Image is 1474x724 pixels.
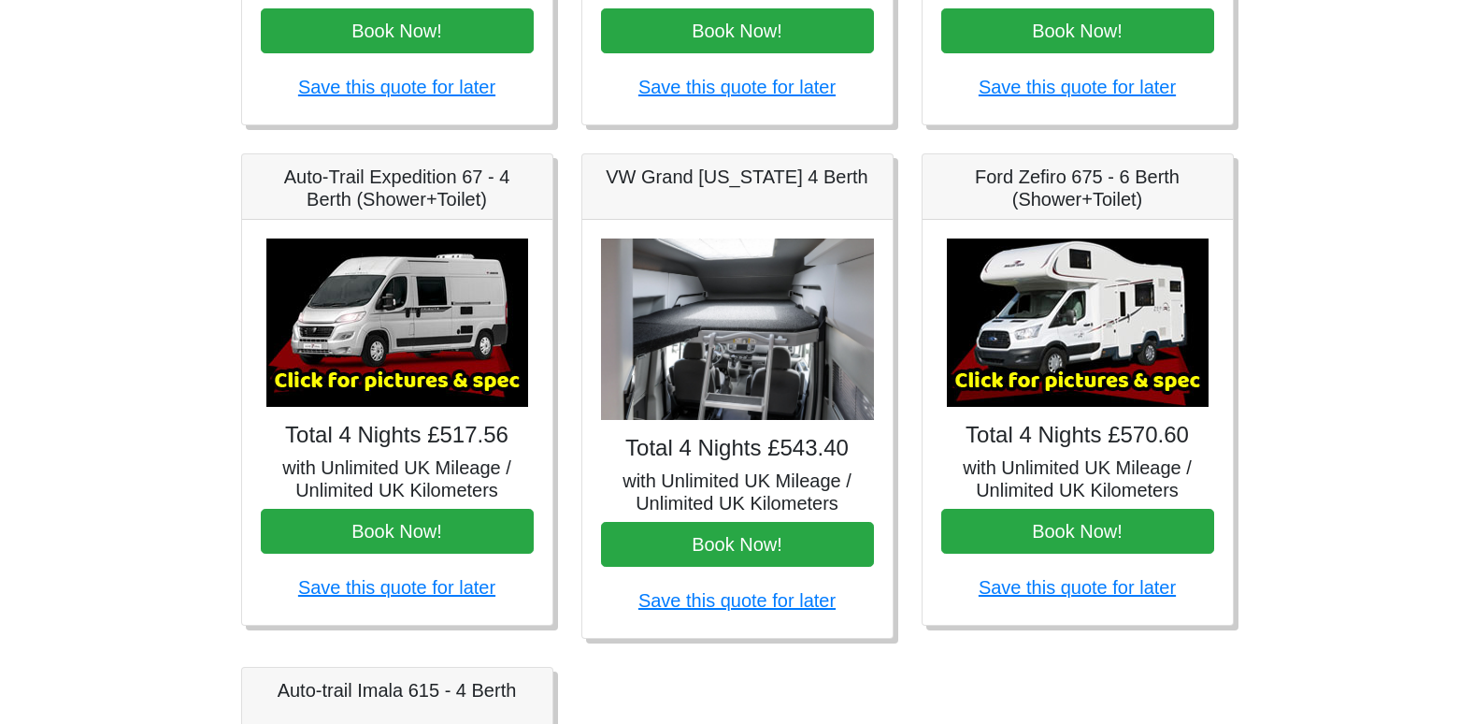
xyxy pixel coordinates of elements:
h5: Auto-Trail Expedition 67 - 4 Berth (Shower+Toilet) [261,166,534,210]
h5: Ford Zefiro 675 - 6 Berth (Shower+Toilet) [941,166,1214,210]
h5: Auto-trail Imala 615 - 4 Berth [261,679,534,702]
img: VW Grand California 4 Berth [601,239,874,421]
h5: with Unlimited UK Mileage / Unlimited UK Kilometers [601,470,874,514]
a: Save this quote for later [298,77,495,97]
a: Save this quote for later [638,77,836,97]
button: Book Now! [941,509,1214,554]
h5: with Unlimited UK Mileage / Unlimited UK Kilometers [261,456,534,501]
a: Save this quote for later [638,590,836,611]
h4: Total 4 Nights £517.56 [261,422,534,449]
button: Book Now! [601,8,874,53]
a: Save this quote for later [298,577,495,598]
button: Book Now! [261,8,534,53]
img: Ford Zefiro 675 - 6 Berth (Shower+Toilet) [947,239,1209,407]
button: Book Now! [941,8,1214,53]
h4: Total 4 Nights £570.60 [941,422,1214,449]
button: Book Now! [601,522,874,567]
a: Save this quote for later [979,577,1176,598]
h5: VW Grand [US_STATE] 4 Berth [601,166,874,188]
img: Auto-Trail Expedition 67 - 4 Berth (Shower+Toilet) [266,239,528,407]
button: Book Now! [261,509,534,554]
h5: with Unlimited UK Mileage / Unlimited UK Kilometers [941,456,1214,501]
h4: Total 4 Nights £543.40 [601,435,874,462]
a: Save this quote for later [979,77,1176,97]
